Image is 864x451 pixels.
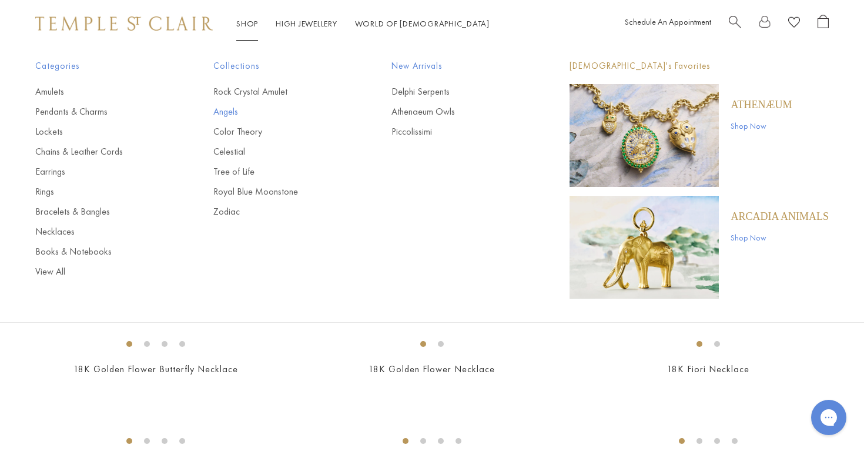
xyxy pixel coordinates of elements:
[731,119,792,132] a: Shop Now
[213,185,344,198] a: Royal Blue Moonstone
[35,245,166,258] a: Books & Notebooks
[213,85,344,98] a: Rock Crystal Amulet
[731,231,829,244] a: Shop Now
[35,145,166,158] a: Chains & Leather Cords
[625,16,711,27] a: Schedule An Appointment
[391,85,523,98] a: Delphi Serpents
[667,363,749,375] a: 18K Fiori Necklace
[731,210,829,223] a: ARCADIA ANIMALS
[35,105,166,118] a: Pendants & Charms
[35,165,166,178] a: Earrings
[570,59,829,74] p: [DEMOGRAPHIC_DATA]'s Favorites
[35,125,166,138] a: Lockets
[35,265,166,278] a: View All
[276,18,337,29] a: High JewelleryHigh Jewellery
[213,125,344,138] a: Color Theory
[213,59,344,74] span: Collections
[731,98,792,111] a: Athenæum
[73,363,238,375] a: 18K Golden Flower Butterfly Necklace
[35,185,166,198] a: Rings
[213,165,344,178] a: Tree of Life
[35,59,166,74] span: Categories
[391,59,523,74] span: New Arrivals
[355,18,490,29] a: World of [DEMOGRAPHIC_DATA]World of [DEMOGRAPHIC_DATA]
[788,15,800,33] a: View Wishlist
[35,16,213,31] img: Temple St. Clair
[213,205,344,218] a: Zodiac
[369,363,495,375] a: 18K Golden Flower Necklace
[729,15,741,33] a: Search
[213,105,344,118] a: Angels
[35,205,166,218] a: Bracelets & Bangles
[391,105,523,118] a: Athenaeum Owls
[236,16,490,31] nav: Main navigation
[236,18,258,29] a: ShopShop
[818,15,829,33] a: Open Shopping Bag
[391,125,523,138] a: Piccolissimi
[35,225,166,238] a: Necklaces
[213,145,344,158] a: Celestial
[805,396,852,439] iframe: Gorgias live chat messenger
[35,85,166,98] a: Amulets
